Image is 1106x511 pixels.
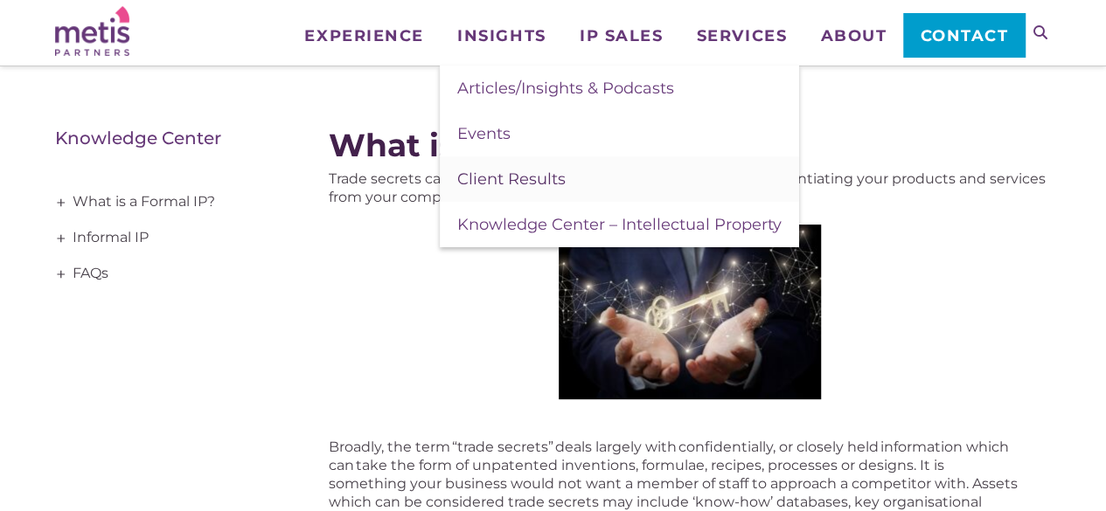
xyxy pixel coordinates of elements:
[440,156,799,202] a: Client Results
[697,28,787,44] span: Services
[52,257,71,292] span: +
[55,256,280,292] a: FAQs
[559,224,821,399] img: Metis Partners - Trade Secrets
[52,221,71,256] span: +
[457,79,674,98] span: Articles/Insights & Podcasts
[457,124,511,143] span: Events
[457,28,546,44] span: Insights
[580,28,663,44] span: IP Sales
[55,184,280,220] a: What is a Formal IP?
[457,169,566,189] span: Client Results
[903,13,1025,57] a: Contact
[304,28,423,44] span: Experience
[55,220,280,256] a: Informal IP
[440,66,799,111] a: Articles/Insights & Podcasts
[440,111,799,156] a: Events
[52,185,71,220] span: +
[440,202,799,247] a: Knowledge Center – Intellectual Property
[55,6,129,56] img: Metis Partners
[329,126,710,164] span: What is a trade secret?
[921,28,1009,44] span: Contact
[55,128,221,148] a: Knowledge Center
[329,170,1046,205] span: Trade secrets can be your company’s most valuable IP asset, differentiating your products and ser...
[820,28,887,44] span: About
[457,215,782,234] span: Knowledge Center – Intellectual Property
